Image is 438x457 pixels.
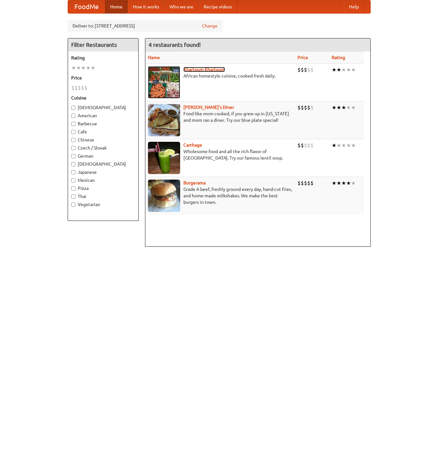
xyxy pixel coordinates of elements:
li: ★ [341,142,346,149]
li: $ [307,66,310,73]
li: ★ [81,64,86,71]
li: ★ [336,66,341,73]
li: $ [84,84,87,91]
li: $ [304,104,307,111]
p: Grade A beef, freshly ground every day, hand-cut fries, and home-made milkshakes. We make the bes... [148,186,292,205]
li: ★ [332,142,336,149]
a: Who we are [164,0,199,13]
li: ★ [76,64,81,71]
input: Barbecue [71,122,75,126]
input: Cafe [71,130,75,134]
label: [DEMOGRAPHIC_DATA] [71,161,135,167]
a: FoodMe [68,0,105,13]
img: sallys.jpg [148,104,180,136]
li: ★ [351,142,356,149]
h5: Cuisine [71,95,135,101]
p: Food like mom cooked, if you grew up in [US_STATE] and mom ran a diner. Try our blue plate special! [148,110,292,123]
li: $ [74,84,78,91]
a: Name [148,55,160,60]
li: $ [297,180,301,187]
a: How it works [128,0,164,13]
label: Cafe [71,129,135,135]
li: $ [297,104,301,111]
li: ★ [346,104,351,111]
label: Barbecue [71,120,135,127]
input: Czech / Slovak [71,146,75,150]
input: [DEMOGRAPHIC_DATA] [71,106,75,110]
label: American [71,112,135,119]
input: American [71,114,75,118]
li: ★ [351,180,356,187]
li: ★ [336,104,341,111]
li: ★ [341,180,346,187]
a: Rating [332,55,345,60]
li: $ [310,180,314,187]
li: ★ [332,180,336,187]
li: $ [71,84,74,91]
li: ★ [341,66,346,73]
a: Carthage [183,142,202,148]
div: Deliver to: [STREET_ADDRESS] [68,20,222,32]
li: $ [297,66,301,73]
ng-pluralize: 4 restaurants found! [149,42,201,48]
a: Help [344,0,364,13]
li: $ [301,104,304,111]
input: [DEMOGRAPHIC_DATA] [71,162,75,166]
li: ★ [341,104,346,111]
a: Price [297,55,308,60]
li: $ [301,66,304,73]
label: Pizza [71,185,135,192]
h4: Filter Restaurants [68,38,138,51]
li: $ [307,104,310,111]
li: $ [301,142,304,149]
li: ★ [336,142,341,149]
a: Khartoum Khartoum [183,67,225,72]
li: ★ [332,66,336,73]
a: Burgerama [183,180,206,185]
input: Japanese [71,170,75,174]
a: [PERSON_NAME]'s Diner [183,105,234,110]
li: $ [301,180,304,187]
input: Chinese [71,138,75,142]
li: ★ [86,64,91,71]
li: ★ [91,64,95,71]
label: Mexican [71,177,135,183]
input: German [71,154,75,158]
li: $ [307,180,310,187]
li: ★ [346,142,351,149]
li: $ [310,142,314,149]
img: khartoum.jpg [148,66,180,99]
label: Vegetarian [71,201,135,208]
li: ★ [346,180,351,187]
li: ★ [336,180,341,187]
input: Vegetarian [71,203,75,207]
li: $ [304,180,307,187]
li: ★ [351,66,356,73]
a: Change [202,23,218,29]
li: $ [304,142,307,149]
li: ★ [351,104,356,111]
li: $ [310,104,314,111]
li: $ [304,66,307,73]
input: Mexican [71,178,75,182]
label: Japanese [71,169,135,175]
li: $ [78,84,81,91]
input: Thai [71,194,75,199]
h5: Price [71,75,135,81]
li: ★ [71,64,76,71]
li: ★ [332,104,336,111]
li: ★ [346,66,351,73]
label: Thai [71,193,135,200]
label: German [71,153,135,159]
input: Pizza [71,186,75,191]
h5: Rating [71,55,135,61]
img: burgerama.jpg [148,180,180,212]
li: $ [310,66,314,73]
li: $ [297,142,301,149]
label: Czech / Slovak [71,145,135,151]
a: Home [105,0,128,13]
